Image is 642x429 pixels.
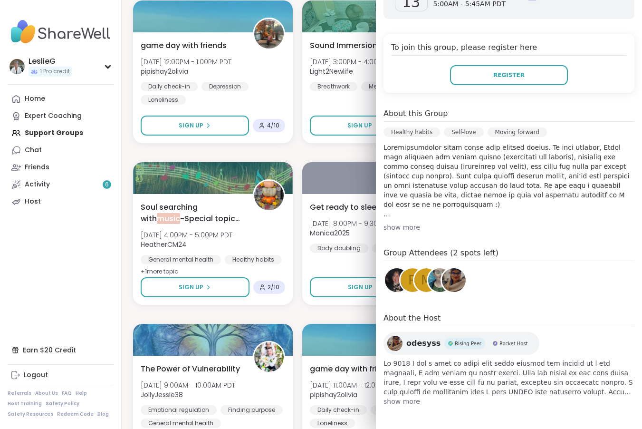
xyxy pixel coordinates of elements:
div: Depression [201,82,249,91]
div: Activity [25,180,50,189]
span: [DATE] 3:00PM - 4:00PM PDT [310,57,401,67]
a: Host Training [8,400,42,407]
div: Expert Coaching [25,111,82,121]
img: odesyss [387,336,402,351]
a: Redeem Code [57,411,94,418]
span: 4 / 10 [267,122,279,129]
div: Home [25,94,45,104]
img: LeslieG [10,59,25,74]
span: Sign Up [347,121,372,130]
div: Moving forward [488,127,547,137]
div: Depression [371,405,418,415]
div: Logout [24,370,48,380]
h4: About this Group [383,108,448,119]
b: pipishay2olivia [310,390,357,400]
h4: About the Host [383,312,634,326]
div: Daily check-in [141,82,198,91]
span: Lo 9018 I dol s amet co adipi elit seddo eiusmod tem incidid ut l etd magnaali, E adm veniam qu n... [383,359,634,397]
a: About Us [35,390,58,397]
span: m [421,271,431,290]
a: tgentry93 [427,267,453,293]
p: Loremipsumdolor sitam conse adip elitsed doeius. Te inci utlabor, Etdol magn aliquaen adm veniam ... [383,143,634,219]
a: Hey_Judi [383,267,410,293]
a: m [413,267,440,293]
span: Sign Up [179,283,203,292]
div: Good company [372,244,434,253]
div: Daily check-in [310,405,367,415]
div: Emotional regulation [141,405,217,415]
img: odesyss [442,268,466,292]
img: JollyJessie38 [254,342,284,372]
h4: Group Attendees (2 spots left) [383,247,634,261]
div: Body doubling [310,244,368,253]
div: General mental health [141,255,221,264]
a: Chat [8,142,114,159]
span: [DATE] 9:00AM - 10:00AM PDT [141,380,235,390]
span: 6 [105,181,109,189]
span: game day with friends [310,363,396,375]
a: odesyss [441,267,467,293]
div: Friends [25,163,49,172]
a: Logout [8,367,114,384]
span: 2 / 10 [268,283,279,291]
span: show more [383,397,634,406]
div: Host [25,197,41,206]
div: Loneliness [141,95,186,105]
span: Register [493,71,525,79]
div: Healthy habits [383,127,440,137]
span: music [157,213,180,224]
button: Register [450,65,568,85]
a: Blog [97,411,109,418]
img: HeatherCM24 [254,181,284,210]
a: FAQ [62,390,72,397]
div: Earn $20 Credit [8,341,114,359]
div: Breathwork [310,82,357,91]
b: Monica2025 [310,228,350,238]
img: tgentry93 [428,268,452,292]
span: [DATE] 12:00PM - 1:00PM PDT [141,57,231,67]
span: Sign Up [348,283,373,292]
span: [DATE] 11:00AM - 12:00PM PDT [310,380,403,390]
img: Hey_Judi [385,268,409,292]
div: General mental health [141,419,221,428]
span: Sound Immersion [310,40,377,51]
span: Sign Up [179,121,203,130]
div: show more [383,223,634,232]
div: Loneliness [310,419,355,428]
div: LeslieG [29,56,72,67]
img: pipishay2olivia [254,19,284,49]
div: Self-love [444,127,483,137]
div: Finding purpose [220,405,283,415]
a: R [399,267,426,293]
a: Activity6 [8,176,114,193]
button: Sign Up [310,277,419,297]
a: Home [8,90,114,107]
span: 1 Pro credit [40,68,70,76]
img: Rising Peer [448,341,453,346]
a: Expert Coaching [8,107,114,125]
span: Get ready to sleep! [310,202,384,213]
span: odesyss [406,338,441,349]
a: Referrals [8,390,31,397]
div: Meditation [361,82,407,91]
a: Help [76,390,87,397]
b: pipishay2olivia [141,67,188,76]
span: game day with friends [141,40,227,51]
a: Safety Policy [46,400,79,407]
b: HeatherCM24 [141,240,187,249]
h4: To join this group, please register here [391,42,627,56]
div: Chat [25,146,42,155]
button: Sign Up [141,116,249,136]
span: Rocket Host [499,340,528,347]
img: Rocket Host [493,341,498,346]
a: odesyssodesyssRising PeerRising PeerRocket HostRocket Host [383,332,539,355]
span: Rising Peer [455,340,481,347]
div: Healthy habits [225,255,282,264]
span: Soul searching with -Special topic edition! [141,202,242,224]
a: Host [8,193,114,210]
span: [DATE] 8:00PM - 9:30PM PDT [310,219,401,228]
button: Sign Up [310,116,418,136]
span: R [408,271,417,290]
button: Sign Up [141,277,249,297]
b: JollyJessie38 [141,390,183,400]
